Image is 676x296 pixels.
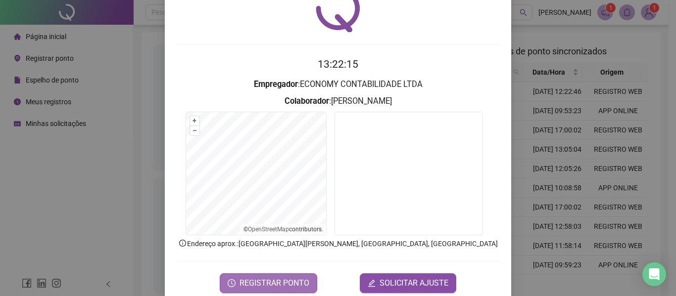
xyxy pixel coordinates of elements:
strong: Colaborador [285,96,329,106]
span: SOLICITAR AJUSTE [380,277,448,289]
button: – [190,126,199,135]
li: © contributors. [243,226,323,233]
span: clock-circle [228,279,236,287]
h3: : [PERSON_NAME] [177,95,499,108]
p: Endereço aprox. : [GEOGRAPHIC_DATA][PERSON_NAME], [GEOGRAPHIC_DATA], [GEOGRAPHIC_DATA] [177,238,499,249]
button: editSOLICITAR AJUSTE [360,273,456,293]
span: REGISTRAR PONTO [240,277,309,289]
button: REGISTRAR PONTO [220,273,317,293]
span: edit [368,279,376,287]
button: + [190,116,199,126]
a: OpenStreetMap [248,226,289,233]
strong: Empregador [254,80,298,89]
time: 13:22:15 [318,58,358,70]
span: info-circle [178,239,187,248]
h3: : ECONOMY CONTABILIDADE LTDA [177,78,499,91]
div: Open Intercom Messenger [642,262,666,286]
